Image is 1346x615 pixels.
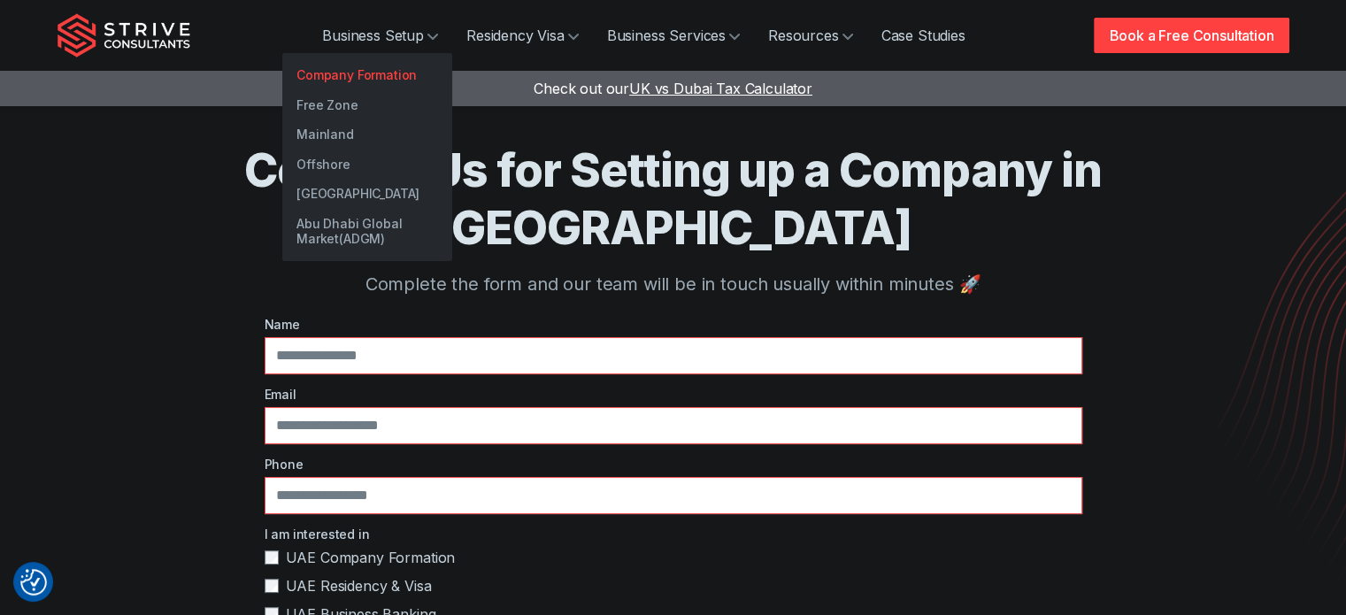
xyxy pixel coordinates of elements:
span: UAE Residency & Visa [286,575,432,596]
a: Business Services [593,18,754,53]
h1: Contact Us for Setting up a Company in [GEOGRAPHIC_DATA] [128,142,1219,257]
img: Revisit consent button [20,569,47,596]
span: UK vs Dubai Tax Calculator [629,80,812,97]
input: UAE Company Formation [265,550,279,565]
a: Residency Visa [452,18,593,53]
img: Strive Consultants [58,13,190,58]
a: Business Setup [308,18,452,53]
span: UAE Company Formation [286,547,456,568]
a: Mainland [282,119,452,150]
label: Phone [265,455,1082,473]
label: Name [265,315,1082,334]
a: Case Studies [867,18,980,53]
a: Offshore [282,150,452,180]
a: Book a Free Consultation [1094,18,1288,53]
p: Complete the form and our team will be in touch usually within minutes 🚀 [128,271,1219,297]
a: [GEOGRAPHIC_DATA] [282,179,452,209]
a: Free Zone [282,90,452,120]
a: Check out ourUK vs Dubai Tax Calculator [534,80,812,97]
a: Company Formation [282,60,452,90]
a: Resources [754,18,867,53]
label: I am interested in [265,525,1082,543]
a: Abu Dhabi Global Market(ADGM) [282,209,452,254]
button: Consent Preferences [20,569,47,596]
label: Email [265,385,1082,404]
input: UAE Residency & Visa [265,579,279,593]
